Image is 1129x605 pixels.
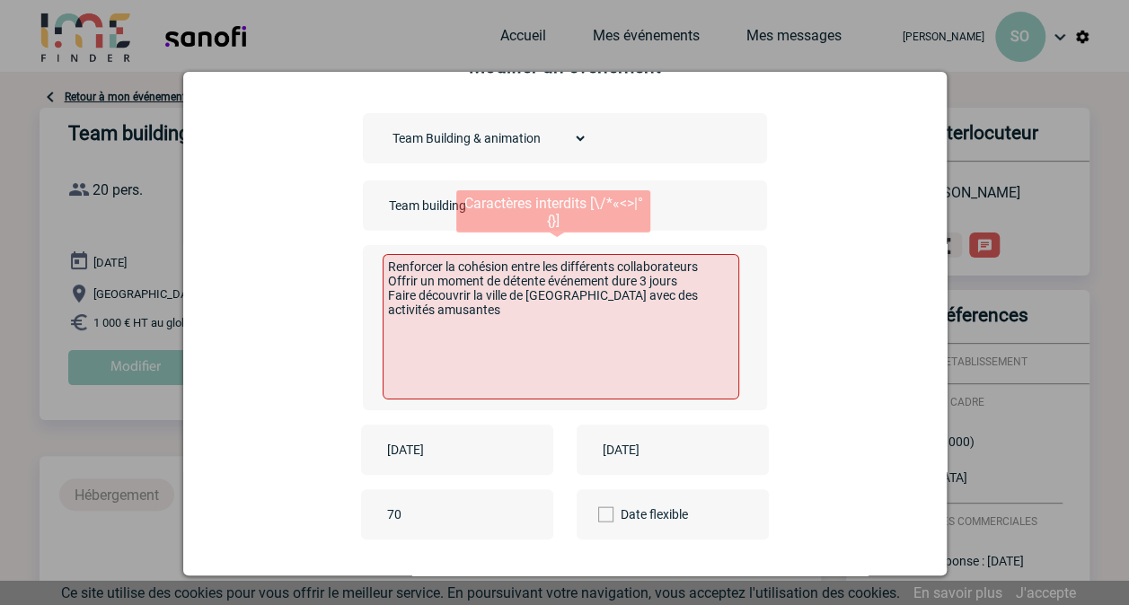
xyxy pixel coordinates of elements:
input: Nom de l'événement [384,194,636,217]
input: Nombre de participants [383,503,551,526]
div: Caractères interdits [\/*«<>|°{}] [456,190,650,232]
label: Date flexible [598,489,659,539]
input: Date de début [383,438,507,461]
input: Date de fin [598,438,722,461]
